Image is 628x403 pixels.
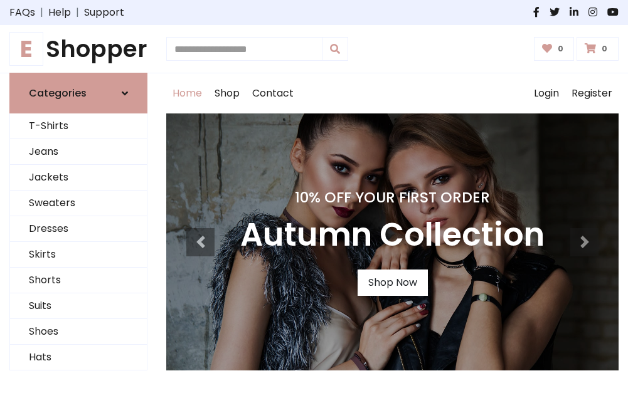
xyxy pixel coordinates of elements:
[10,139,147,165] a: Jeans
[10,191,147,216] a: Sweaters
[35,5,48,20] span: |
[358,270,428,296] a: Shop Now
[10,319,147,345] a: Shoes
[9,5,35,20] a: FAQs
[10,165,147,191] a: Jackets
[10,345,147,370] a: Hats
[208,73,246,113] a: Shop
[599,43,610,55] span: 0
[10,293,147,319] a: Suits
[240,216,545,254] h3: Autumn Collection
[10,242,147,268] a: Skirts
[71,5,84,20] span: |
[528,73,565,113] a: Login
[9,35,147,63] a: EShopper
[240,189,545,206] h4: 10% Off Your First Order
[84,5,124,20] a: Support
[10,268,147,293] a: Shorts
[565,73,619,113] a: Register
[534,37,575,61] a: 0
[9,32,43,66] span: E
[9,73,147,113] a: Categories
[577,37,619,61] a: 0
[9,35,147,63] h1: Shopper
[48,5,71,20] a: Help
[29,87,87,99] h6: Categories
[246,73,300,113] a: Contact
[10,216,147,242] a: Dresses
[10,113,147,139] a: T-Shirts
[166,73,208,113] a: Home
[555,43,567,55] span: 0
